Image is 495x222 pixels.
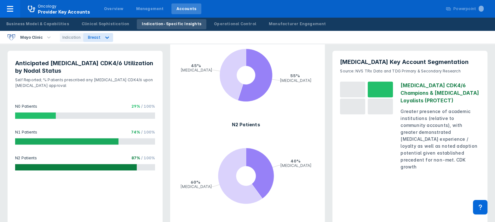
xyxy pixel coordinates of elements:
[131,156,141,160] span: 87%
[15,129,41,135] div: N1 Patients
[214,21,256,27] div: Operational Control
[178,18,318,119] g: pie chart entitled N1 Patients, with 2 points. Min value is 0.44999999999999996, max value is 0.55.
[38,3,57,9] p: Oncology
[1,19,74,29] a: Business Model & Capabilities
[15,75,155,88] p: Self Reported; % Patients prescribed any [MEDICAL_DATA] CDK4/6 upon [MEDICAL_DATA] approval
[15,104,41,109] div: N0 Patients
[18,33,45,42] div: Mayo Clinic
[269,21,326,27] div: Manufacturer Engagement
[280,78,312,83] tspan: [MEDICAL_DATA]
[104,6,124,12] div: Overview
[131,130,141,134] span: 74%
[131,104,141,109] span: 29%
[232,122,260,127] tspan: N2 Patients
[290,73,300,78] tspan: 55%
[82,21,130,27] div: Clinical Sophistication
[264,19,331,29] a: Manufacturer Engagement
[178,119,318,219] g: pie chart entitled N2 Patients, with 2 points. Min value is 0.4, max value is 0.6.
[142,21,201,27] div: Indication-Specific Insights
[77,19,135,29] a: Clinical Sophistication
[141,130,155,134] span: / 100%
[473,200,487,214] div: Contact Support
[15,60,155,75] h3: Anticipated [MEDICAL_DATA] CDK4/6 Utilization by Nodal Status
[88,35,101,40] div: Breast
[8,34,15,40] img: mayo-clinic
[15,155,41,161] div: N2 Patients
[137,19,206,29] a: Indication-Specific Insights
[141,104,155,109] span: / 100%
[340,58,480,66] h3: [MEDICAL_DATA] Key Account Segmentation
[131,3,169,14] a: Management
[291,158,301,163] tspan: 40%
[6,21,69,27] div: Business Model & Capabilities
[191,179,200,185] tspan: 60%
[136,6,164,12] div: Management
[400,108,480,170] div: Greater presence of academic institutions (relative to community accounts), with greater demonstr...
[400,82,480,104] div: [MEDICAL_DATA] CDK4/6 Champions & [MEDICAL_DATA] Loyalists (PROTECT)
[171,3,202,14] a: Accounts
[60,33,83,42] div: Indication
[453,6,484,12] div: Powerpoint
[191,63,201,68] tspan: 45%
[340,66,480,74] p: Source: NVS TRx Data and TDG Primary & Secondary Research
[209,19,261,29] a: Operational Control
[99,3,129,14] a: Overview
[181,68,212,72] tspan: [MEDICAL_DATA]
[141,156,155,160] span: / 100%
[38,9,90,14] span: Provider Key Accounts
[280,163,312,168] tspan: [MEDICAL_DATA]
[176,6,197,12] div: Accounts
[180,184,212,189] tspan: [MEDICAL_DATA]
